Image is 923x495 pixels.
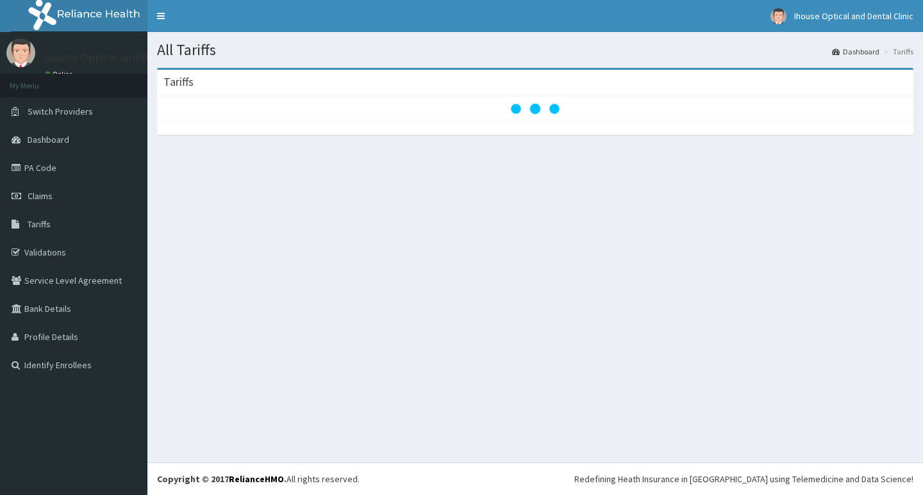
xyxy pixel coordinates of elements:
[510,83,561,134] svg: audio-loading
[881,46,913,57] li: Tariffs
[229,473,284,485] a: RelianceHMO
[28,190,53,202] span: Claims
[770,8,786,24] img: User Image
[45,52,204,63] p: Ihouse Optical and Dental Clinic
[28,218,51,230] span: Tariffs
[28,106,93,117] span: Switch Providers
[157,42,913,58] h1: All Tariffs
[574,473,913,485] div: Redefining Heath Insurance in [GEOGRAPHIC_DATA] using Telemedicine and Data Science!
[163,76,194,88] h3: Tariffs
[45,70,76,79] a: Online
[28,134,69,145] span: Dashboard
[147,462,923,495] footer: All rights reserved.
[832,46,879,57] a: Dashboard
[6,38,35,67] img: User Image
[157,473,287,485] strong: Copyright © 2017 .
[794,10,913,22] span: Ihouse Optical and Dental Clinic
